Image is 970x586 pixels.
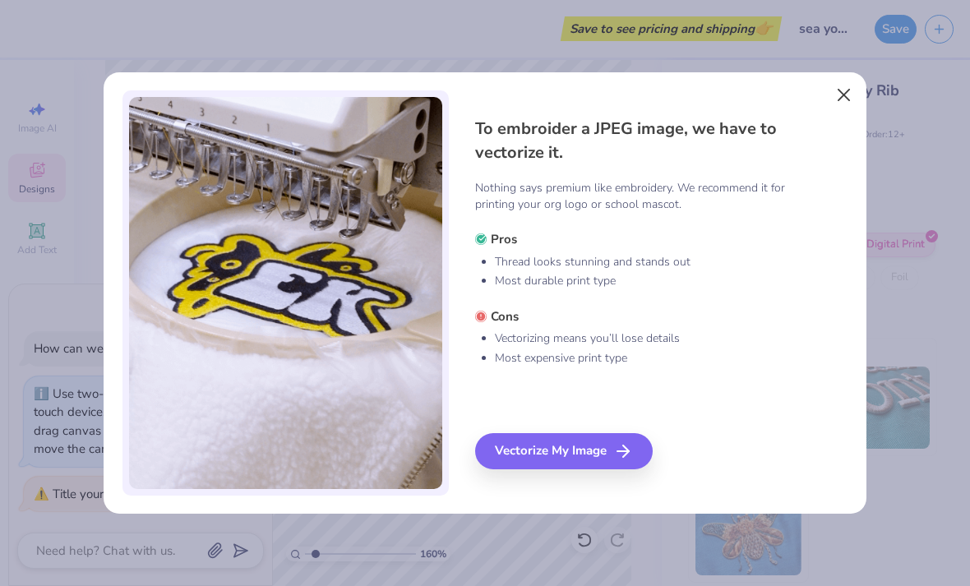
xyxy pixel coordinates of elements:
p: Nothing says premium like embroidery. We recommend it for printing your org logo or school mascot. [475,180,807,213]
h4: To embroider a JPEG image, we have to vectorize it. [475,117,807,165]
li: Most expensive print type [495,350,807,367]
li: Most durable print type [495,273,807,289]
li: Thread looks stunning and stands out [495,254,807,270]
div: Vectorize My Image [475,433,653,469]
h5: Cons [475,308,807,325]
h5: Pros [475,231,807,247]
li: Vectorizing means you’ll lose details [495,330,807,347]
button: Close [829,79,860,110]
